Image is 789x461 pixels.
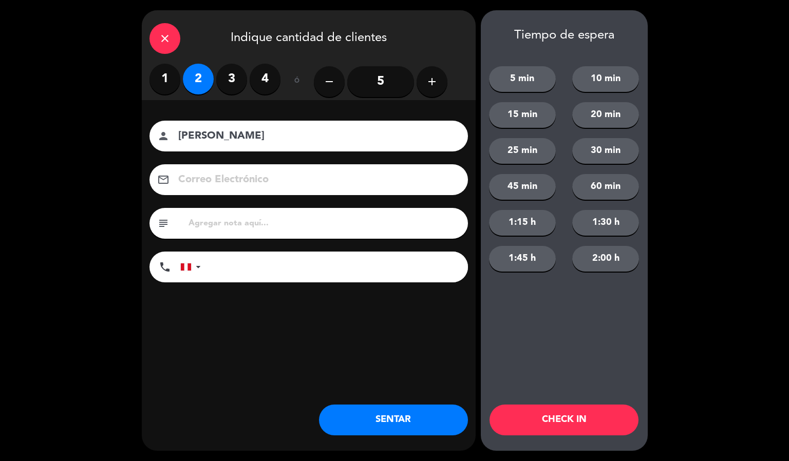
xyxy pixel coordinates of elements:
[489,174,556,200] button: 45 min
[159,261,171,273] i: phone
[572,102,639,128] button: 20 min
[417,66,447,97] button: add
[489,210,556,236] button: 1:15 h
[572,138,639,164] button: 30 min
[216,64,247,94] label: 3
[572,66,639,92] button: 10 min
[489,138,556,164] button: 25 min
[177,171,455,189] input: Correo Electrónico
[149,64,180,94] label: 1
[142,10,476,64] div: Indique cantidad de clientes
[572,174,639,200] button: 60 min
[426,75,438,88] i: add
[572,246,639,272] button: 2:00 h
[280,64,314,100] div: ó
[157,174,170,186] i: email
[157,217,170,229] i: subject
[319,405,468,435] button: SENTAR
[489,66,556,92] button: 5 min
[323,75,335,88] i: remove
[159,32,171,45] i: close
[250,64,280,94] label: 4
[572,210,639,236] button: 1:30 h
[157,130,170,142] i: person
[489,102,556,128] button: 15 min
[187,216,460,230] input: Agregar nota aquí...
[314,66,345,97] button: remove
[181,252,204,282] div: Peru (Perú): +51
[183,64,214,94] label: 2
[489,246,556,272] button: 1:45 h
[481,28,648,43] div: Tiempo de espera
[177,127,455,145] input: Nombre del cliente
[490,405,638,435] button: CHECK IN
